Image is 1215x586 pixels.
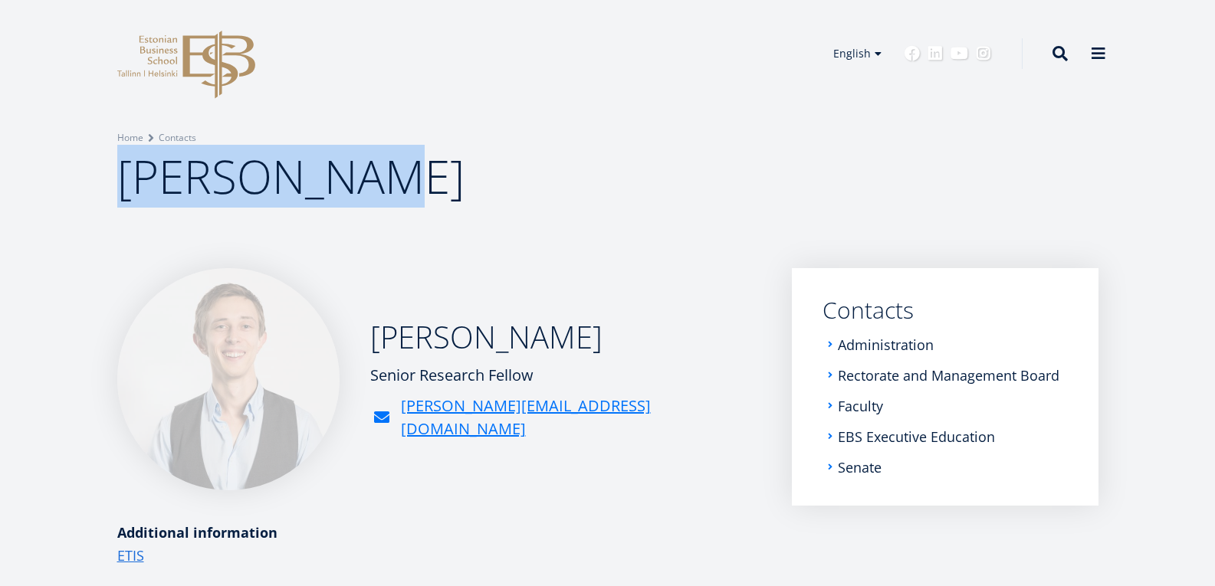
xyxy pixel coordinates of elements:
a: Home [117,130,143,146]
a: ETIS [117,544,144,567]
a: Administration [838,337,934,352]
h2: [PERSON_NAME] [370,318,761,356]
a: Rectorate and Management Board [838,368,1059,383]
a: Facebook [905,46,920,61]
a: Senate [838,460,882,475]
div: Additional information [117,521,761,544]
a: [PERSON_NAME][EMAIL_ADDRESS][DOMAIN_NAME] [401,394,761,440]
a: Linkedin [928,46,943,61]
a: Instagram [976,46,991,61]
span: [PERSON_NAME] [117,145,465,208]
div: Senior Research Fellow [370,364,761,387]
a: EBS Executive Education [838,429,995,444]
a: Youtube [951,46,968,61]
a: Contacts [159,130,196,146]
a: Contacts [823,299,1068,322]
a: Faculty [838,398,883,414]
img: Renee Pesor [117,268,340,490]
